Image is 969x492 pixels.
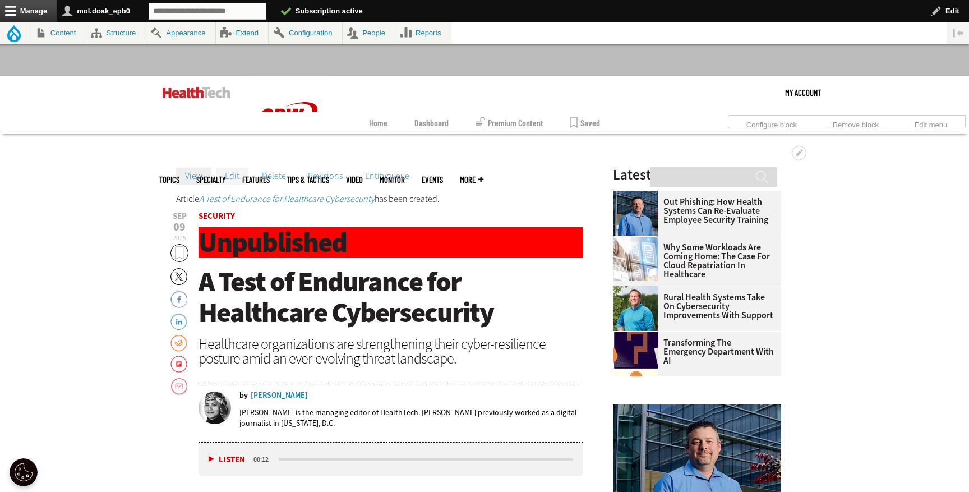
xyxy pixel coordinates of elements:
[570,112,600,134] a: Saved
[785,76,821,109] a: My Account
[422,176,443,184] a: Events
[216,22,269,44] a: Extend
[199,263,493,331] span: A Test of Endurance for Healthcare Cybersecurity
[242,176,270,184] a: Features
[209,456,245,464] button: Listen
[10,458,38,486] button: Open Preferences
[613,197,774,224] a: Out Phishing: How Health Systems Can Re-Evaluate Employee Security Training
[476,112,543,134] a: Premium Content
[170,212,188,220] span: Sep
[199,227,583,258] h1: Unpublished
[613,338,774,365] a: Transforming the Emergency Department with AI
[947,22,969,44] button: Vertical orientation
[251,392,308,399] a: [PERSON_NAME]
[199,392,231,424] img: Teta-Alim
[163,87,230,98] img: Home
[239,407,583,429] p: [PERSON_NAME] is the managing editor of HealthTech. [PERSON_NAME] previously worked as a digital ...
[613,191,663,200] a: Scott Currie
[785,76,821,109] div: User menu
[269,22,342,44] a: Configuration
[199,210,235,222] a: Security
[742,117,801,130] a: Configure block
[199,443,583,476] div: media player
[146,22,215,44] a: Appearance
[343,22,395,44] a: People
[613,332,658,376] img: illustration of question mark
[460,176,483,184] span: More
[247,76,331,159] img: Home
[10,458,38,486] div: Cookie Settings
[395,22,451,44] a: Reports
[414,112,449,134] a: Dashboard
[199,193,375,205] a: A Test of Endurance for Healthcare Cybersecurity
[613,168,781,182] h3: Latest Articles
[287,176,329,184] a: Tips & Tactics
[239,392,248,399] span: by
[196,176,225,184] span: Specialty
[252,454,277,465] div: duration
[613,286,658,331] img: Jim Roeder
[159,176,179,184] span: Topics
[173,233,186,242] span: 2025
[176,195,583,204] div: Status message
[828,117,883,130] a: Remove block
[380,176,405,184] a: MonITor
[86,22,146,44] a: Structure
[369,112,387,134] a: Home
[170,222,188,233] span: 09
[346,176,363,184] a: Video
[613,243,774,279] a: Why Some Workloads Are Coming Home: The Case for Cloud Repatriation in Healthcare
[30,22,86,44] a: Content
[792,146,806,160] button: Open Primary tabs configuration options
[613,332,663,341] a: illustration of question mark
[613,293,774,320] a: Rural Health Systems Take On Cybersecurity Improvements with Support
[199,337,583,366] div: Healthcare organizations are strengthening their cyber-resilience posture amid an ever-evolving t...
[613,286,663,295] a: Jim Roeder
[910,117,952,130] a: Edit menu
[613,191,658,236] img: Scott Currie
[247,150,331,162] a: CDW
[613,236,658,281] img: Electronic health records
[613,236,663,245] a: Electronic health records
